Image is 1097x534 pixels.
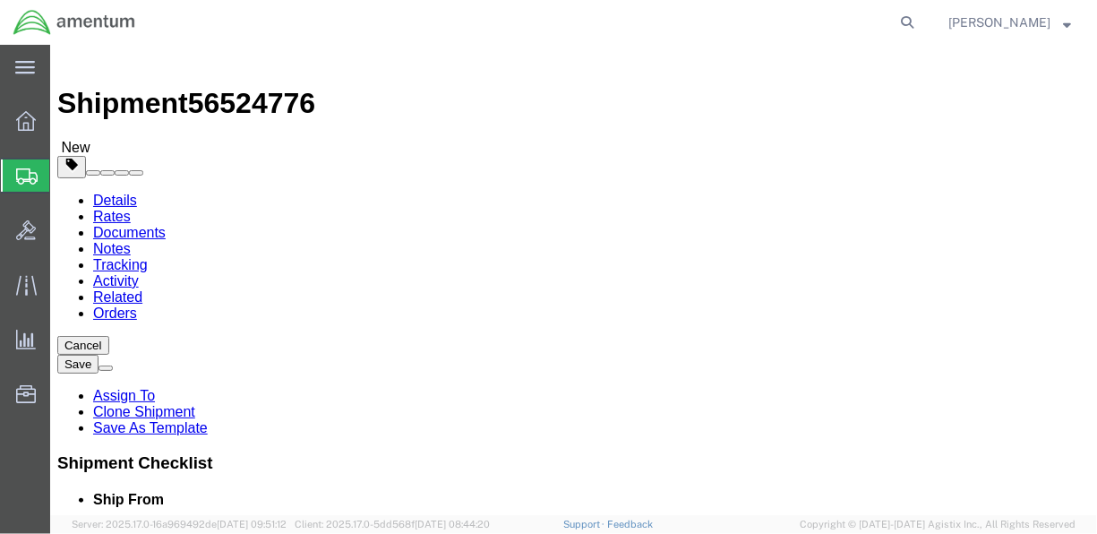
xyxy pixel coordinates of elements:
span: Copyright © [DATE]-[DATE] Agistix Inc., All Rights Reserved [800,517,1076,532]
span: Server: 2025.17.0-16a969492de [72,519,287,530]
button: [PERSON_NAME] [947,12,1072,33]
a: Support [563,519,608,530]
span: [DATE] 09:51:12 [217,519,287,530]
a: Feedback [607,519,653,530]
span: Charles Davis [948,13,1050,32]
img: logo [13,9,136,36]
span: Client: 2025.17.0-5dd568f [295,519,490,530]
span: [DATE] 08:44:20 [415,519,490,530]
iframe: FS Legacy Container [50,45,1097,515]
